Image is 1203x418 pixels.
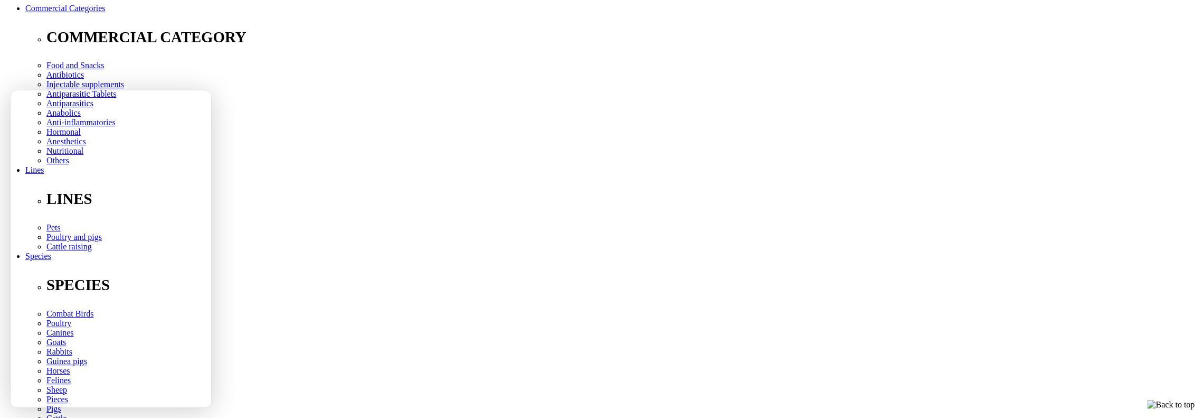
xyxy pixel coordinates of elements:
[1147,400,1195,410] img: Back to top
[25,4,106,13] a: Commercial Categories
[46,61,104,70] a: Food and Snacks
[46,70,84,79] a: Antibiotics
[46,404,61,413] a: Pigs
[11,90,211,407] iframe: Brevo live chat
[46,29,246,45] font: COMMERCIAL CATEGORY
[46,89,116,98] a: Antiparasitic Tablets
[46,80,124,89] a: Injectable supplements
